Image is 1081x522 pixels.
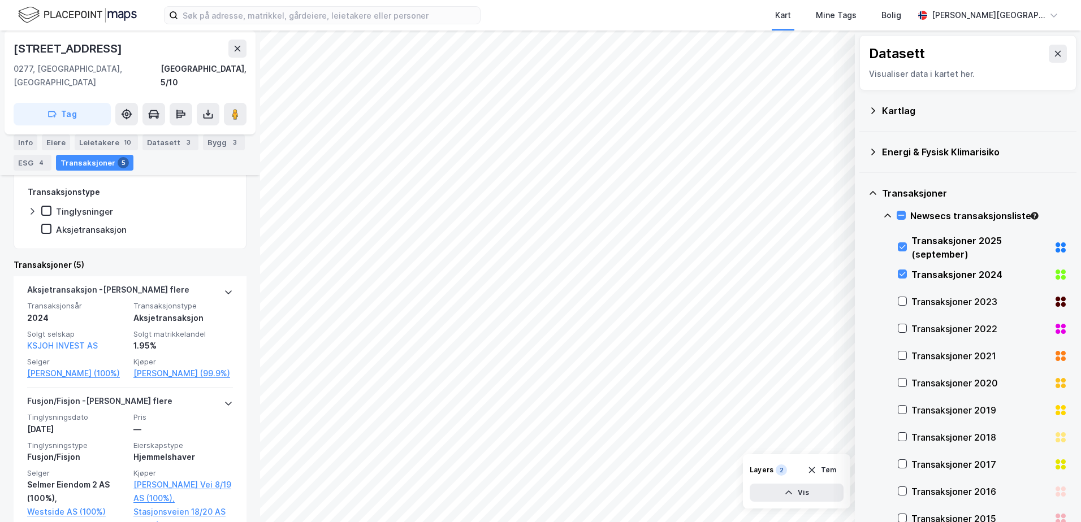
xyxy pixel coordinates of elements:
div: Kontrollprogram for chat [1024,468,1081,522]
div: 3 [229,137,240,148]
input: Søk på adresse, matrikkel, gårdeiere, leietakere eller personer [178,7,480,24]
span: Eierskapstype [133,441,233,450]
div: Transaksjoner 2023 [911,295,1049,308]
span: Kjøper [133,468,233,478]
div: 5 [118,157,129,168]
span: Solgt matrikkelandel [133,329,233,339]
div: Mine Tags [816,8,857,22]
div: Bolig [881,8,901,22]
div: Transaksjoner [56,155,133,171]
span: Pris [133,412,233,422]
div: Visualiser data i kartet her. [869,67,1067,81]
div: Transaksjoner 2021 [911,349,1049,363]
div: 2024 [27,311,127,325]
div: 10 [122,137,133,148]
div: Transaksjoner 2018 [911,430,1049,444]
div: Hjemmelshaver [133,450,233,464]
div: Tooltip anchor [1030,211,1040,221]
div: Transaksjonstype [28,185,100,199]
div: [DATE] [27,423,127,436]
div: ESG [14,155,51,171]
div: Kart [775,8,791,22]
div: Transaksjoner 2017 [911,458,1049,471]
button: Tag [14,103,111,125]
div: [STREET_ADDRESS] [14,40,124,58]
a: [PERSON_NAME] (100%) [27,367,127,380]
div: Bygg [203,134,245,150]
div: Transaksjoner (5) [14,258,247,272]
a: [PERSON_NAME] Vei 8/19 AS (100%), [133,478,233,505]
a: KSJOH INVEST AS [27,341,98,350]
div: Newsecs transaksjonsliste [910,209,1067,223]
div: Leietakere [75,134,138,150]
div: Aksjetransaksjon - [PERSON_NAME] flere [27,283,189,301]
div: Transaksjoner [882,186,1067,200]
div: — [133,423,233,436]
div: 1.95% [133,339,233,353]
span: Selger [27,357,127,367]
button: Vis [750,484,844,502]
div: Layers [750,466,773,475]
div: Aksjetransaksjon [133,311,233,325]
div: Info [14,134,37,150]
div: 0277, [GEOGRAPHIC_DATA], [GEOGRAPHIC_DATA] [14,62,161,89]
div: Transaksjoner 2019 [911,403,1049,417]
span: Transaksjonstype [133,301,233,311]
div: Selmer Eiendom 2 AS (100%), [27,478,127,505]
div: Datasett [869,45,925,63]
span: Tinglysningsdato [27,412,127,422]
div: 3 [183,137,194,148]
div: Fusjon/Fisjon [27,450,127,464]
div: Kartlag [882,104,1067,118]
div: Transaksjoner 2016 [911,485,1049,498]
span: Tinglysningstype [27,441,127,450]
div: 4 [36,157,47,168]
a: [PERSON_NAME] (99.9%) [133,367,233,380]
span: Solgt selskap [27,329,127,339]
a: Westside AS (100%) [27,505,127,519]
div: Datasett [142,134,198,150]
div: [PERSON_NAME][GEOGRAPHIC_DATA] [932,8,1045,22]
img: logo.f888ab2527a4732fd821a326f86c7f29.svg [18,5,137,25]
div: Transaksjoner 2022 [911,322,1049,336]
div: [GEOGRAPHIC_DATA], 5/10 [161,62,247,89]
div: Eiere [42,134,70,150]
span: Selger [27,468,127,478]
div: Tinglysninger [56,206,113,217]
div: Transaksjoner 2024 [911,268,1049,281]
span: Transaksjonsår [27,301,127,311]
div: 2 [776,464,787,476]
div: Aksjetransaksjon [56,224,127,235]
div: Transaksjoner 2020 [911,376,1049,390]
div: Energi & Fysisk Klimarisiko [882,145,1067,159]
div: Transaksjoner 2025 (september) [911,234,1049,261]
div: Fusjon/Fisjon - [PERSON_NAME] flere [27,394,172,412]
span: Kjøper [133,357,233,367]
button: Tøm [800,461,844,479]
iframe: Chat Widget [1024,468,1081,522]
